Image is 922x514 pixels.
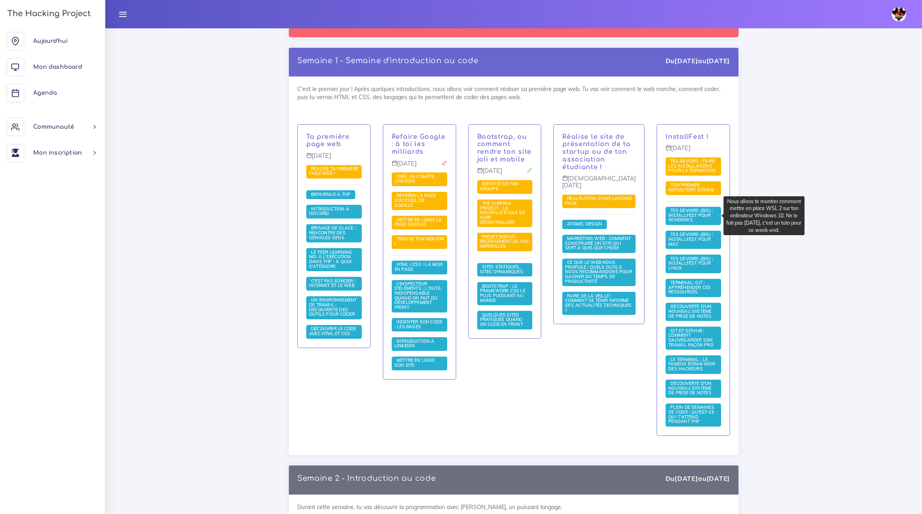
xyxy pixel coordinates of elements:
[565,221,604,227] a: Atomic Design
[309,249,352,269] span: Le Peer learning mis à l'exécution dans THP : à quoi s'attendre
[706,474,730,482] strong: [DATE]
[668,208,713,223] a: Tes devoirs (bis) : Installfest pour Windows
[392,133,446,156] a: Refaire Google : à toi les milliards
[477,133,532,163] a: Bootstrap, ou comment rendre ton site joli et mobile
[395,193,436,208] a: Recréer la page d'accueil de Google
[395,338,435,349] span: Introduction à LinkedIn
[480,201,525,225] a: The Surfing Project : la nouvelle école de surf décentralisée
[668,405,714,425] a: Plein de semaines de code : qu'est-ce qui t'attend pendant THP
[306,133,350,148] a: Ta première page web
[565,196,632,206] a: Réalisation d'une landing page
[668,232,713,247] a: Tes devoirs (bis) : Installfest pour MAC
[668,404,714,424] span: Plein de semaines de code : qu'est-ce qui t'attend pendant THP
[565,293,632,313] a: Faire de la veille : comment se tenir informé des actualités techniques ?
[309,326,356,337] a: Découvrir le code avec HTML et CSS
[724,196,805,235] div: Nous allons te montrer comment mettre en place WSL 2 sur ton ordinateur Windows 10. Ne le fait pa...
[395,339,435,349] a: Introduction à LinkedIn
[668,304,713,319] a: Découverte d'un nouveau système de prise de notes
[395,236,444,247] a: Trouve ton mentor !
[892,7,906,21] img: avatar
[480,181,519,192] a: Identité de ton groupe
[395,281,442,310] a: L'inspecteur d'éléments : l'outil indispensable quand on fait du développement front
[666,56,730,66] div: Du au
[480,284,525,304] a: Bootstrap : le framework CSS le plus puissant au monde
[565,293,632,313] span: Faire de la veille : comment se tenir informé des actualités techniques ?
[309,297,357,317] a: Un environnement de travail : découverte des outils pour coder
[309,166,359,177] a: Réalise ta première page web !
[33,64,82,70] span: Mon dashboard
[392,160,447,173] p: [DATE]
[5,9,91,18] h3: The Hacking Project
[309,206,349,217] a: Introduction à Discord
[33,150,82,156] span: Mon inscription
[309,278,356,289] span: C'est pas sorcier : internet et le web
[668,357,715,372] a: Le terminal : le fameux écran noir des hackeurs
[666,133,709,140] a: InstallFest !
[668,159,717,174] a: Tes devoirs : faire les installations pour la formation
[306,153,362,166] p: [DATE]
[309,278,356,289] a: C'est pas sorcier : internet et le web
[666,145,721,158] p: [DATE]
[668,183,716,193] a: Ton premier repository GitHub
[309,326,356,336] span: Découvrir le code avec HTML et CSS
[706,57,730,65] strong: [DATE]
[395,217,442,228] a: Mettre en ligne la page Google
[395,281,442,310] span: L'inspecteur d'éléments : l'outil indispensable quand on fait du développement front
[309,191,352,197] a: Bienvenue à THP
[674,474,698,482] strong: [DATE]
[668,256,713,271] a: Tes devoirs (bis) : Installfest pour Linux
[297,57,478,65] a: Semaine 1 - Semaine d'introduction au code
[480,312,525,327] span: Quelques sites pratiques quand on code en front
[674,57,698,65] strong: [DATE]
[480,264,525,274] span: Sites statiques, sites dynamiques
[395,357,435,368] span: Mettre en ligne son site
[480,200,525,225] span: The Surfing Project : la nouvelle école de surf décentralisée
[565,236,631,251] a: Marketing web : comment construire un site qui sert à quelque chose
[309,250,352,270] a: Le Peer learning mis à l'exécution dans THP : à quoi s'attendre
[668,182,716,193] span: Ton premier repository GitHub
[309,297,357,317] span: Un environnement de travail : découverte des outils pour coder
[33,90,57,96] span: Agenda
[395,262,443,272] a: HTML / CSS : la mise en page
[395,174,435,184] span: Créé un compte LinkedIn
[297,474,435,482] a: Semaine 2 - Introduction au code
[668,158,717,173] span: Tes devoirs : faire les installations pour la formation
[562,175,636,195] p: [DEMOGRAPHIC_DATA][DATE]
[480,234,529,249] a: PROJET BONUS : recensement de vos merveilles
[562,133,631,171] a: Réalise le site de présentation de ta startup ou de ton association étudiante !
[668,328,715,348] a: Git et GitHub : comment sauvegarder son travail façon pro
[565,260,632,284] a: Ce que le web nous propose : quels outils nous recommandons pour gagner du temps de productivité
[668,381,713,396] a: Découverte d'un nouveau système de prise de notes
[289,76,738,455] div: C'est le premier jour ! Après quelques introductions, nous allons voir comment réaliser sa premiè...
[309,225,356,240] span: Brisage de glace : rencontre des géniales gens
[480,283,525,303] span: Bootstrap : le framework CSS le plus puissant au monde
[33,124,74,130] span: Communauté
[395,319,443,330] a: Indenter son code : les bases
[477,168,533,181] p: [DATE]
[480,312,525,327] a: Quelques sites pratiques quand on code en front
[33,38,68,44] span: Aujourd'hui
[666,474,730,483] div: Du au
[668,280,711,295] a: Terminal, Git : appréhender ces ressources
